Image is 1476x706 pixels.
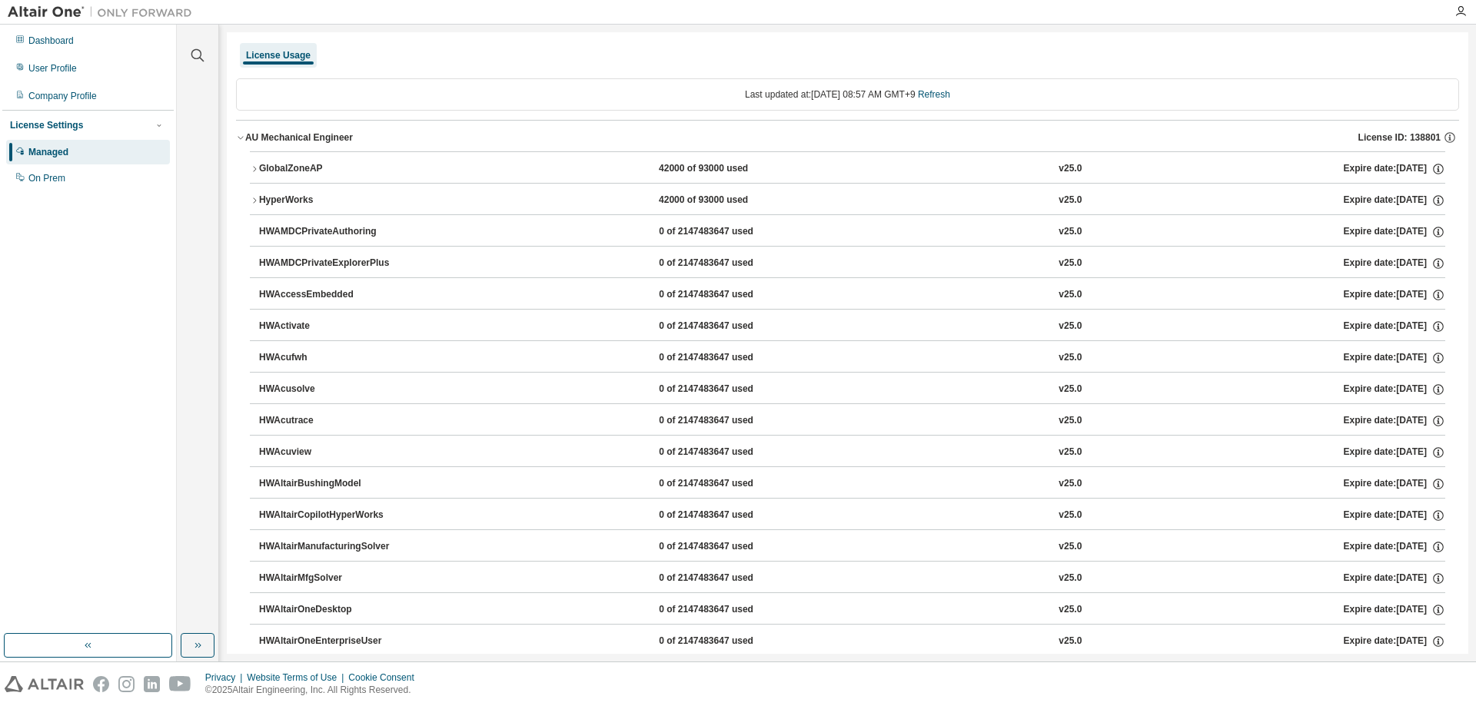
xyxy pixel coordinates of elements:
[250,152,1445,186] button: GlobalZoneAP42000 of 93000 usedv25.0Expire date:[DATE]
[1059,572,1082,585] div: v25.0
[659,194,797,207] div: 42000 of 93000 used
[659,225,797,239] div: 0 of 2147483647 used
[1344,383,1445,396] div: Expire date: [DATE]
[659,414,797,428] div: 0 of 2147483647 used
[1059,509,1082,522] div: v25.0
[259,225,397,239] div: HWAMDCPrivateAuthoring
[259,247,1445,280] button: HWAMDCPrivateExplorerPlus0 of 2147483647 usedv25.0Expire date:[DATE]
[1059,194,1082,207] div: v25.0
[1059,162,1082,176] div: v25.0
[659,351,797,365] div: 0 of 2147483647 used
[259,625,1445,658] button: HWAltairOneEnterpriseUser0 of 2147483647 usedv25.0Expire date:[DATE]
[1059,383,1082,396] div: v25.0
[1344,509,1445,522] div: Expire date: [DATE]
[1059,446,1082,459] div: v25.0
[259,562,1445,595] button: HWAltairMfgSolver0 of 2147483647 usedv25.0Expire date:[DATE]
[1344,572,1445,585] div: Expire date: [DATE]
[259,215,1445,249] button: HWAMDCPrivateAuthoring0 of 2147483647 usedv25.0Expire date:[DATE]
[259,351,397,365] div: HWAcufwh
[259,477,397,491] div: HWAltairBushingModel
[1344,320,1445,333] div: Expire date: [DATE]
[259,194,397,207] div: HyperWorks
[259,320,397,333] div: HWActivate
[8,5,200,20] img: Altair One
[259,341,1445,375] button: HWAcufwh0 of 2147483647 usedv25.0Expire date:[DATE]
[348,671,423,684] div: Cookie Consent
[659,446,797,459] div: 0 of 2147483647 used
[236,121,1459,154] button: AU Mechanical EngineerLicense ID: 138801
[28,172,65,184] div: On Prem
[1059,414,1082,428] div: v25.0
[259,257,397,270] div: HWAMDCPrivateExplorerPlus
[259,373,1445,406] button: HWAcusolve0 of 2147483647 usedv25.0Expire date:[DATE]
[1059,257,1082,270] div: v25.0
[1344,414,1445,428] div: Expire date: [DATE]
[259,383,397,396] div: HWAcusolve
[5,676,84,692] img: altair_logo.svg
[659,635,797,648] div: 0 of 2147483647 used
[659,162,797,176] div: 42000 of 93000 used
[1344,540,1445,554] div: Expire date: [DATE]
[259,288,397,302] div: HWAccessEmbedded
[1344,446,1445,459] div: Expire date: [DATE]
[1059,603,1082,617] div: v25.0
[1358,131,1441,144] span: License ID: 138801
[259,603,397,617] div: HWAltairOneDesktop
[259,530,1445,564] button: HWAltairManufacturingSolver0 of 2147483647 usedv25.0Expire date:[DATE]
[1344,257,1445,270] div: Expire date: [DATE]
[259,310,1445,343] button: HWActivate0 of 2147483647 usedv25.0Expire date:[DATE]
[1059,320,1082,333] div: v25.0
[259,593,1445,627] button: HWAltairOneDesktop0 of 2147483647 usedv25.0Expire date:[DATE]
[1344,194,1445,207] div: Expire date: [DATE]
[1344,288,1445,302] div: Expire date: [DATE]
[918,89,950,100] a: Refresh
[1344,351,1445,365] div: Expire date: [DATE]
[28,90,97,102] div: Company Profile
[1059,288,1082,302] div: v25.0
[236,78,1459,111] div: Last updated at: [DATE] 08:57 AM GMT+9
[259,278,1445,312] button: HWAccessEmbedded0 of 2147483647 usedv25.0Expire date:[DATE]
[1059,351,1082,365] div: v25.0
[28,35,74,47] div: Dashboard
[259,572,397,585] div: HWAltairMfgSolver
[659,477,797,491] div: 0 of 2147483647 used
[659,509,797,522] div: 0 of 2147483647 used
[259,509,397,522] div: HWAltairCopilotHyperWorks
[259,414,397,428] div: HWAcutrace
[1344,162,1445,176] div: Expire date: [DATE]
[259,499,1445,532] button: HWAltairCopilotHyperWorks0 of 2147483647 usedv25.0Expire date:[DATE]
[169,676,191,692] img: youtube.svg
[659,288,797,302] div: 0 of 2147483647 used
[659,603,797,617] div: 0 of 2147483647 used
[1344,225,1445,239] div: Expire date: [DATE]
[1344,635,1445,648] div: Expire date: [DATE]
[246,49,311,61] div: License Usage
[259,635,397,648] div: HWAltairOneEnterpriseUser
[259,162,397,176] div: GlobalZoneAP
[659,540,797,554] div: 0 of 2147483647 used
[659,572,797,585] div: 0 of 2147483647 used
[1059,225,1082,239] div: v25.0
[659,320,797,333] div: 0 of 2147483647 used
[247,671,348,684] div: Website Terms of Use
[1344,603,1445,617] div: Expire date: [DATE]
[259,467,1445,501] button: HWAltairBushingModel0 of 2147483647 usedv25.0Expire date:[DATE]
[659,257,797,270] div: 0 of 2147483647 used
[205,671,247,684] div: Privacy
[28,146,68,158] div: Managed
[1059,540,1082,554] div: v25.0
[144,676,160,692] img: linkedin.svg
[259,404,1445,438] button: HWAcutrace0 of 2147483647 usedv25.0Expire date:[DATE]
[118,676,135,692] img: instagram.svg
[245,131,353,144] div: AU Mechanical Engineer
[259,446,397,459] div: HWAcuview
[1344,477,1445,491] div: Expire date: [DATE]
[28,62,77,75] div: User Profile
[205,684,424,697] p: © 2025 Altair Engineering, Inc. All Rights Reserved.
[250,184,1445,217] button: HyperWorks42000 of 93000 usedv25.0Expire date:[DATE]
[1059,635,1082,648] div: v25.0
[659,383,797,396] div: 0 of 2147483647 used
[1059,477,1082,491] div: v25.0
[259,436,1445,469] button: HWAcuview0 of 2147483647 usedv25.0Expire date:[DATE]
[259,540,397,554] div: HWAltairManufacturingSolver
